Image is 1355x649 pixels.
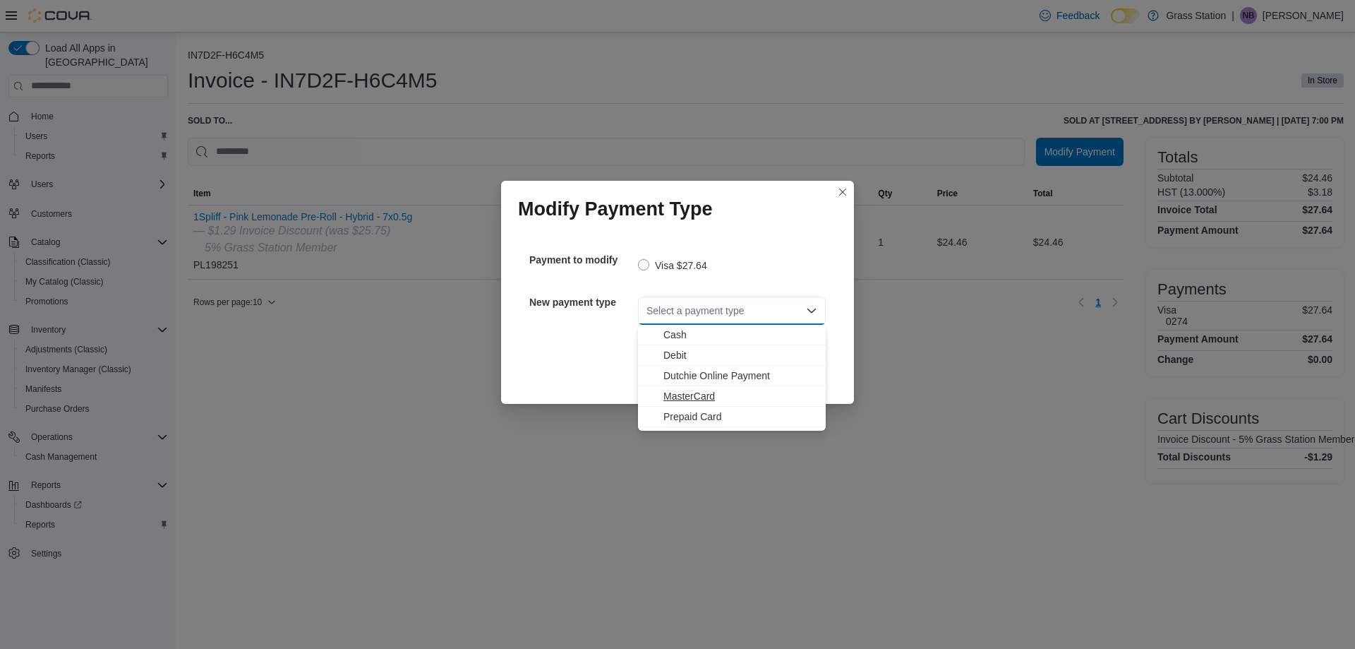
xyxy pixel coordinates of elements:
button: MasterCard [638,386,826,407]
button: Cash [638,325,826,345]
span: Debit [663,348,817,362]
h1: Modify Payment Type [518,198,713,220]
button: Close list of options [806,305,817,316]
label: Visa $27.64 [638,257,707,274]
input: Accessible screen reader label [646,302,648,319]
span: MasterCard [663,389,817,403]
span: Cash [663,328,817,342]
button: Closes this modal window [834,184,851,201]
span: Prepaid Card [663,410,817,424]
span: Dutchie Online Payment [663,369,817,383]
div: Choose from the following options [638,325,826,427]
button: Prepaid Card [638,407,826,427]
h5: Payment to modify [529,246,635,274]
h5: New payment type [529,288,635,316]
button: Debit [638,345,826,366]
button: Dutchie Online Payment [638,366,826,386]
